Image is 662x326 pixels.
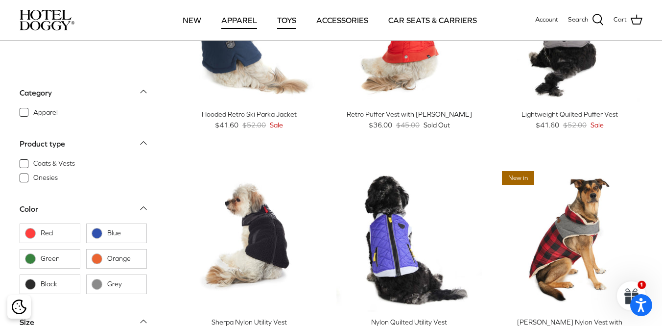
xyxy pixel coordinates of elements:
div: Category [20,86,52,99]
span: $52.00 [563,120,587,130]
span: Account [535,16,558,23]
span: $41.60 [536,120,559,130]
span: Cart [614,15,627,25]
a: CAR SEATS & CARRIERS [379,3,486,37]
a: Sherpa Nylon Utility Vest [176,166,322,312]
span: 20% off [341,171,376,185]
a: Product type [20,136,147,158]
a: TOYS [268,3,305,37]
a: Color [20,201,147,224]
a: ACCESSORIES [307,3,377,37]
span: Apparel [33,107,58,117]
a: NEW [174,3,210,37]
a: Retro Puffer Vest with [PERSON_NAME] $36.00 $45.00 Sold Out [336,109,482,131]
span: Red [41,228,75,238]
span: Blue [107,228,142,238]
span: $52.00 [242,120,266,130]
span: Sold Out [424,120,450,130]
div: Product type [20,137,65,150]
span: Grey [107,279,142,289]
a: Category [20,85,147,107]
img: hoteldoggycom [20,10,74,30]
div: Lightweight Quilted Puffer Vest [497,109,642,120]
span: Onesies [33,173,58,183]
span: Sale [591,120,604,130]
span: Coats & Vests [33,158,75,168]
img: Cookie policy [12,300,26,314]
button: Cookie policy [10,299,27,316]
span: 20% off [181,171,216,185]
a: Cart [614,14,642,26]
span: $45.00 [396,120,420,130]
a: APPAREL [213,3,266,37]
div: Primary navigation [145,3,514,37]
a: Nylon Quilted Utility Vest [336,166,482,312]
a: Search [568,14,604,26]
span: $36.00 [369,120,392,130]
span: Search [568,15,588,25]
span: $41.60 [215,120,238,130]
span: New in [502,171,534,185]
div: Color [20,203,38,216]
div: Cookie policy [7,295,31,319]
span: Green [41,254,75,264]
div: Retro Puffer Vest with [PERSON_NAME] [336,109,482,120]
a: Account [535,15,558,25]
a: Hooded Retro Ski Parka Jacket $41.60 $52.00 Sale [176,109,322,131]
span: Sale [270,120,283,130]
a: Lightweight Quilted Puffer Vest $41.60 $52.00 Sale [497,109,642,131]
a: Melton Nylon Vest with Sherpa Lining [497,166,642,312]
div: Hooded Retro Ski Parka Jacket [176,109,322,120]
span: Black [41,279,75,289]
span: Orange [107,254,142,264]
